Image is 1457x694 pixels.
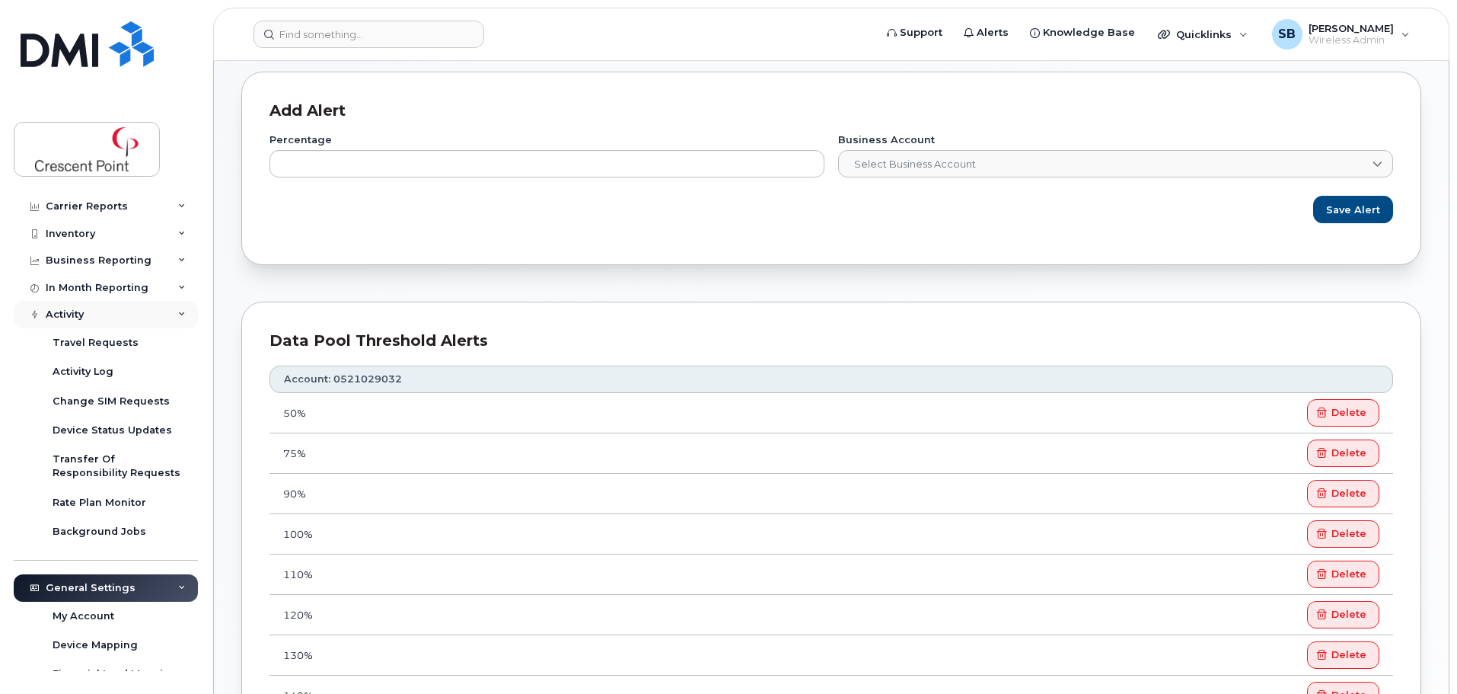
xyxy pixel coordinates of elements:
[269,595,678,635] td: 120%
[269,393,678,433] td: 50%
[953,18,1019,48] a: Alerts
[838,136,1393,146] label: Business Account
[269,514,678,555] td: 100%
[1307,561,1379,588] button: Delete
[1307,641,1379,669] button: Delete
[1307,399,1379,427] button: Delete
[1331,607,1366,622] span: Delete
[1147,19,1258,50] div: Quicklinks
[1331,526,1366,541] span: Delete
[1307,480,1379,507] button: Delete
[1278,25,1296,43] span: SB
[900,25,942,40] span: Support
[269,635,678,676] td: 130%
[269,136,824,146] label: Percentage
[1313,196,1393,223] button: Save Alert
[1331,405,1366,420] span: Delete
[1331,648,1366,662] span: Delete
[1331,486,1366,501] span: Delete
[1307,601,1379,628] button: Delete
[876,18,953,48] a: Support
[253,21,484,48] input: Find something...
[1176,28,1232,40] span: Quicklinks
[1326,203,1380,217] span: Save Alert
[1309,22,1394,34] span: [PERSON_NAME]
[1331,446,1366,460] span: Delete
[1331,567,1366,581] span: Delete
[1019,18,1146,48] a: Knowledge Base
[1307,440,1379,467] button: Delete
[269,433,678,474] td: 75%
[269,366,1393,393] th: Account: 0521029032
[1307,520,1379,548] button: Delete
[839,151,1375,178] span: Select Business Account
[1043,25,1135,40] span: Knowledge Base
[1261,19,1420,50] div: Stephanie Black
[269,330,1393,352] div: Data Pool Threshold Alerts
[977,25,1009,40] span: Alerts
[269,100,1393,122] div: Add Alert
[1309,34,1394,46] span: Wireless Admin
[269,555,678,595] td: 110%
[269,474,678,514] td: 90%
